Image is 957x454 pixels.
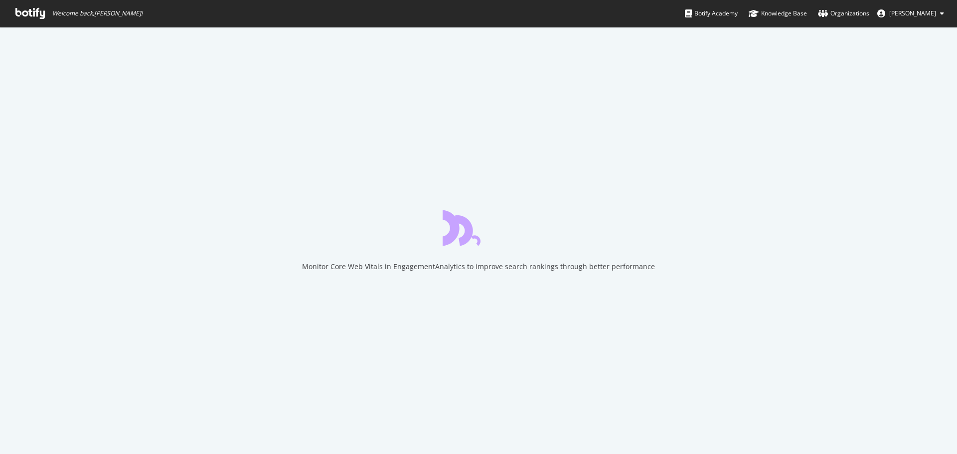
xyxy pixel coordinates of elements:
[52,9,143,17] span: Welcome back, [PERSON_NAME] !
[869,5,952,21] button: [PERSON_NAME]
[818,8,869,18] div: Organizations
[889,9,936,17] span: Janette Fuentes
[302,262,655,272] div: Monitor Core Web Vitals in EngagementAnalytics to improve search rankings through better performance
[685,8,738,18] div: Botify Academy
[443,210,514,246] div: animation
[749,8,807,18] div: Knowledge Base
